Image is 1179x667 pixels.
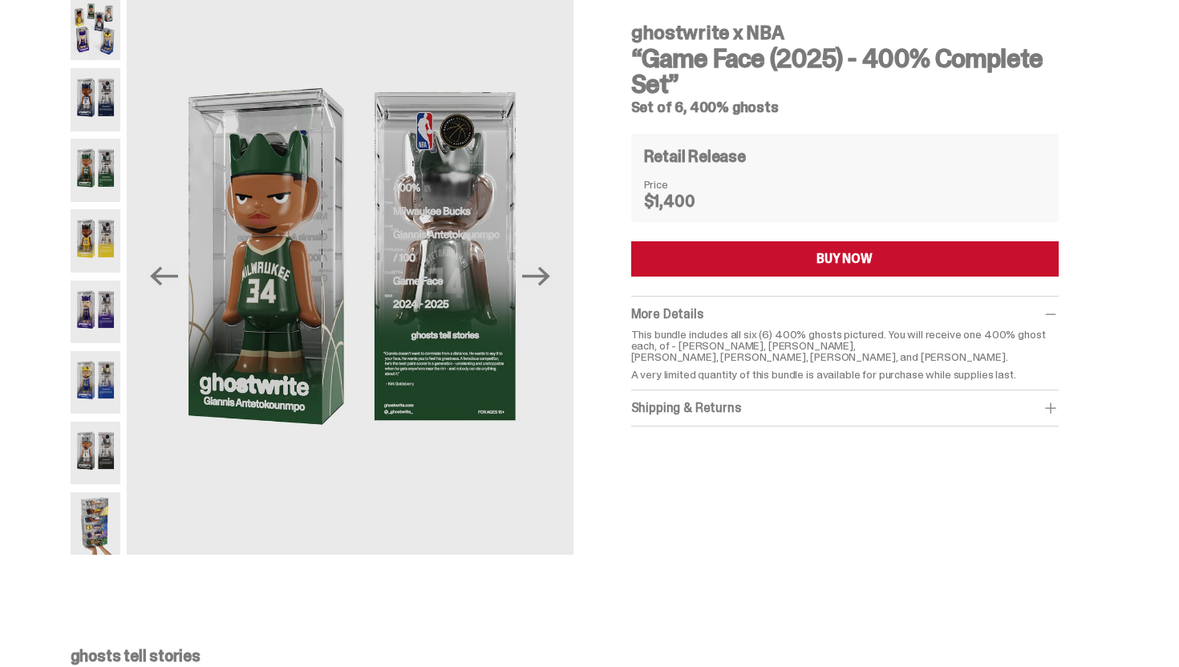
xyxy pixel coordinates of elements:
dt: Price [644,179,724,190]
div: BUY NOW [816,253,873,265]
img: NBA-400-HG-Scale.png [71,492,121,555]
h3: “Game Face (2025) - 400% Complete Set” [631,46,1059,97]
button: BUY NOW [631,241,1059,277]
button: Previous [146,259,181,294]
img: NBA-400-HG-Steph.png [71,351,121,414]
h5: Set of 6, 400% ghosts [631,100,1059,115]
h4: ghostwrite x NBA [631,23,1059,42]
img: NBA-400-HG-Luka.png [71,281,121,343]
img: NBA-400-HG-Giannis.png [71,139,121,201]
dd: $1,400 [644,193,724,209]
div: Shipping & Returns [631,400,1059,416]
img: NBA-400-HG%20Bron.png [71,209,121,272]
p: A very limited quantity of this bundle is available for purchase while supplies last. [631,369,1059,380]
button: Next [519,259,554,294]
p: ghosts tell stories [71,648,1097,664]
span: More Details [631,305,703,322]
img: NBA-400-HG-Ant.png [71,68,121,131]
img: NBA-400-HG-Wemby.png [71,422,121,484]
p: This bundle includes all six (6) 400% ghosts pictured. You will receive one 400% ghost each, of -... [631,329,1059,362]
h4: Retail Release [644,148,746,164]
